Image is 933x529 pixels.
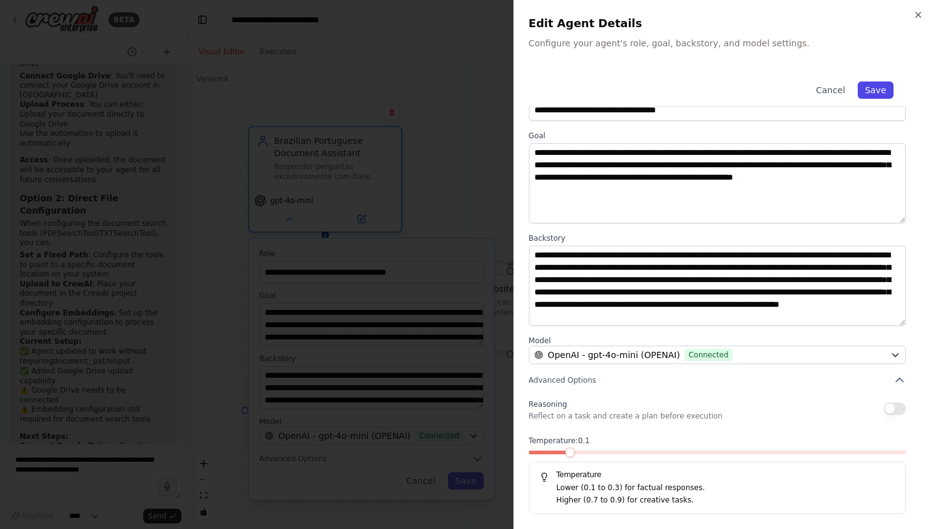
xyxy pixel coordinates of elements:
[529,374,906,386] button: Advanced Options
[529,411,723,421] p: Reflect on a task and create a plan before execution
[529,233,906,243] label: Backstory
[529,375,596,385] span: Advanced Options
[529,436,590,446] span: Temperature: 0.1
[685,349,732,361] span: Connected
[529,15,918,32] h2: Edit Agent Details
[808,81,852,99] button: Cancel
[529,131,906,141] label: Goal
[548,349,680,361] span: OpenAI - gpt-4o-mini (OPENAI)
[529,37,918,49] p: Configure your agent's role, goal, backstory, and model settings.
[539,470,895,480] h5: Temperature
[557,482,895,494] p: Lower (0.1 to 0.3) for factual responses.
[529,346,906,364] button: OpenAI - gpt-4o-mini (OPENAI)Connected
[557,494,895,507] p: Higher (0.7 to 0.9) for creative tasks.
[529,336,906,346] label: Model
[858,81,894,99] button: Save
[529,400,567,409] span: Reasoning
